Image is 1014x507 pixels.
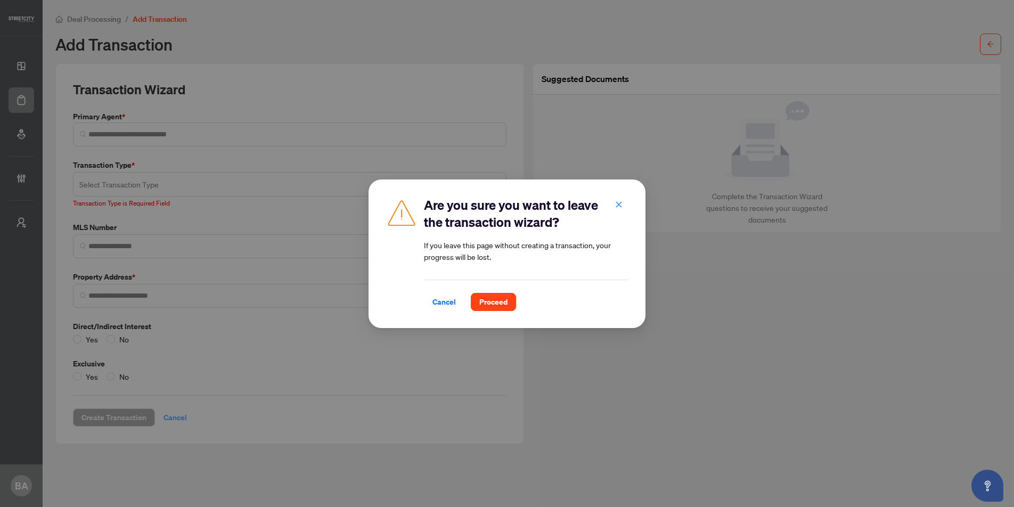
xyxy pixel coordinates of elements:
[615,200,623,208] span: close
[432,293,456,310] span: Cancel
[424,293,464,311] button: Cancel
[971,470,1003,502] button: Open asap
[424,239,628,263] article: If you leave this page without creating a transaction, your progress will be lost.
[424,197,628,231] h2: Are you sure you want to leave the transaction wizard?
[471,293,516,311] button: Proceed
[479,293,508,310] span: Proceed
